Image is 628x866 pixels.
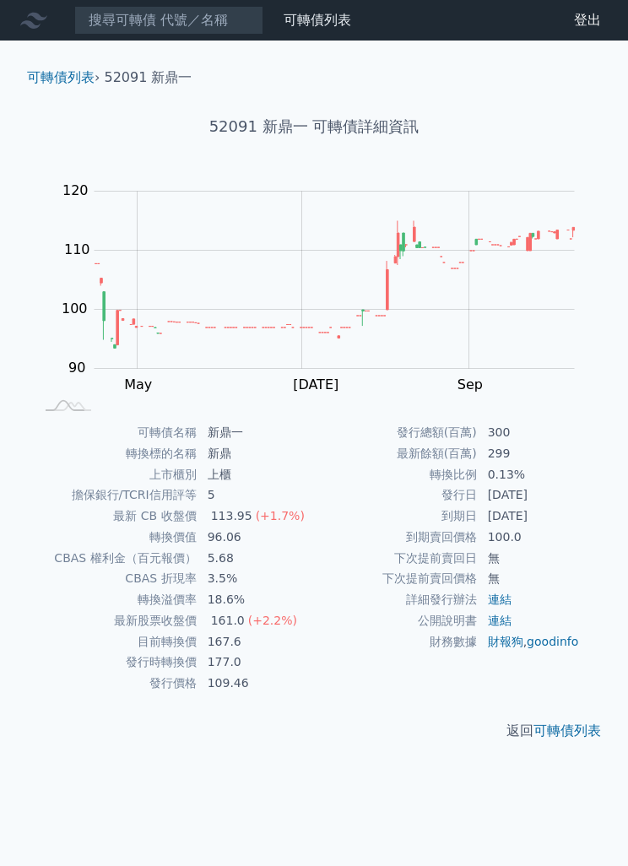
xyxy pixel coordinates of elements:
td: 無 [478,548,594,569]
tspan: 90 [68,360,85,376]
td: 上櫃 [198,464,314,485]
tspan: 120 [62,182,89,198]
tspan: Sep [457,376,482,392]
td: 發行日 [314,484,478,506]
td: 最新 CB 收盤價 [34,506,198,527]
td: 轉換價值 [34,527,198,548]
h1: 52091 新鼎一 可轉債詳細資訊 [14,115,614,138]
td: 0.13% [478,464,594,485]
tspan: [DATE] [293,376,338,392]
g: Chart [52,182,593,427]
td: 109.46 [198,673,314,694]
td: 100.0 [478,527,594,548]
td: 177.0 [198,652,314,673]
a: 連結 [488,614,512,627]
td: 發行時轉換價 [34,652,198,673]
tspan: 110 [64,241,90,257]
td: 擔保銀行/TCRI信用評等 [34,484,198,506]
td: 發行總額(百萬) [314,422,478,443]
li: › [27,68,100,88]
td: 公開說明書 [314,610,478,631]
td: 到期日 [314,506,478,527]
td: 新鼎一 [198,422,314,443]
td: 新鼎 [198,443,314,464]
td: 167.6 [198,631,314,652]
div: 161.0 [208,611,248,631]
td: 5.68 [198,548,314,569]
a: 登出 [560,7,614,34]
td: 下次提前賣回價格 [314,568,478,589]
td: 轉換溢價率 [34,589,198,610]
p: 返回 [14,721,614,741]
div: 113.95 [208,506,256,526]
td: CBAS 權利金（百元報價） [34,548,198,569]
td: 18.6% [198,589,314,610]
td: 到期賣回價格 [314,527,478,548]
td: 可轉債名稱 [34,422,198,443]
a: 可轉債列表 [27,69,95,85]
td: 96.06 [198,527,314,548]
td: 最新股票收盤價 [34,610,198,631]
td: , [478,631,594,652]
td: CBAS 折現率 [34,568,198,589]
li: 52091 新鼎一 [105,68,192,88]
td: 3.5% [198,568,314,589]
td: 下次提前賣回日 [314,548,478,569]
td: 轉換比例 [314,464,478,485]
td: 詳細發行辦法 [314,589,478,610]
a: goodinfo [527,635,578,648]
input: 搜尋可轉債 代號／名稱 [74,6,263,35]
td: 299 [478,443,594,464]
td: 目前轉換價 [34,631,198,652]
td: 發行價格 [34,673,198,694]
tspan: May [124,376,152,392]
td: 300 [478,422,594,443]
td: 無 [478,568,594,589]
tspan: 100 [62,300,88,317]
td: [DATE] [478,506,594,527]
a: 連結 [488,593,512,606]
span: (+1.7%) [256,509,305,522]
td: 最新餘額(百萬) [314,443,478,464]
td: 上市櫃別 [34,464,198,485]
a: 財報狗 [488,635,523,648]
td: [DATE] [478,484,594,506]
a: 可轉債列表 [284,12,351,28]
td: 轉換標的名稱 [34,443,198,464]
td: 財務數據 [314,631,478,652]
span: (+2.2%) [248,614,297,627]
td: 5 [198,484,314,506]
a: 可轉債列表 [533,723,601,739]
